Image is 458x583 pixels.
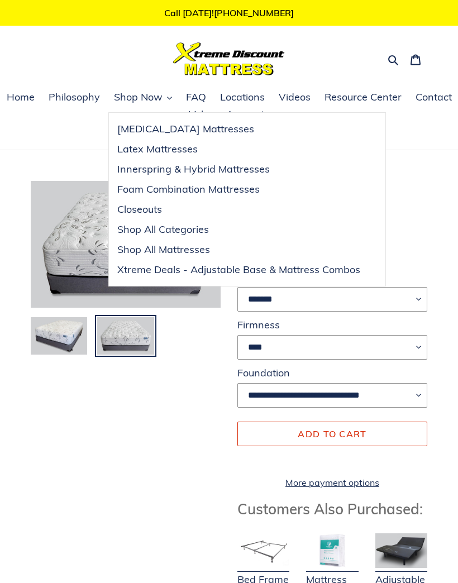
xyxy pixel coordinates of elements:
label: Firmness [237,317,427,332]
span: Shop Now [114,90,163,104]
span: Foam Combination Mattresses [117,183,260,196]
img: Mattress Protector [306,533,358,568]
h3: Customers Also Purchased: [237,500,427,518]
img: Xtreme Discount Mattress [173,42,285,75]
img: Load image into Gallery viewer, Siena-firm-angled [30,316,88,356]
span: Philosophy [49,90,100,104]
a: Latex Mattresses [109,139,369,159]
span: [MEDICAL_DATA] Mattresses [117,122,254,136]
span: Resource Center [325,90,402,104]
span: Xtreme Deals - Adjustable Base & Mattress Combos [117,263,360,276]
span: Videos [279,90,311,104]
a: Shop All Categories [109,219,369,240]
span: Locations [220,90,265,104]
a: More payment options [237,476,427,489]
span: Closeouts [117,203,162,216]
a: Foam Combination Mattresses [109,179,369,199]
span: Latex Mattresses [117,142,198,156]
a: Xtreme Deals - Adjustable Base & Mattress Combos [109,260,369,280]
span: Contact [416,90,452,104]
span: Home [7,90,35,104]
label: Foundation [237,365,427,380]
a: Closeouts [109,199,369,219]
a: Innerspring & Hybrid Mattresses [109,159,369,179]
button: Add to cart [237,422,427,446]
span: Shop All Mattresses [117,243,210,256]
a: Volume Accounts [183,107,275,123]
a: [PHONE_NUMBER] [214,7,294,18]
span: Innerspring & Hybrid Mattresses [117,163,270,176]
a: Videos [273,89,316,106]
button: Shop Now [108,89,178,106]
span: Add to cart [298,428,366,439]
img: Bed Frame [237,533,289,568]
a: [MEDICAL_DATA] Mattresses [109,119,369,139]
a: Shop All Mattresses [109,240,369,260]
a: FAQ [180,89,212,106]
a: Contact [410,89,457,106]
img: Adjustable Base [375,533,427,568]
span: Shop All Categories [117,223,209,236]
span: Volume Accounts [189,108,269,121]
a: Locations [214,89,270,106]
a: Resource Center [319,89,407,106]
span: FAQ [186,90,206,104]
a: Home [1,89,40,106]
img: Load image into Gallery viewer, Siena-firm [96,316,155,356]
a: Philosophy [43,89,106,106]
